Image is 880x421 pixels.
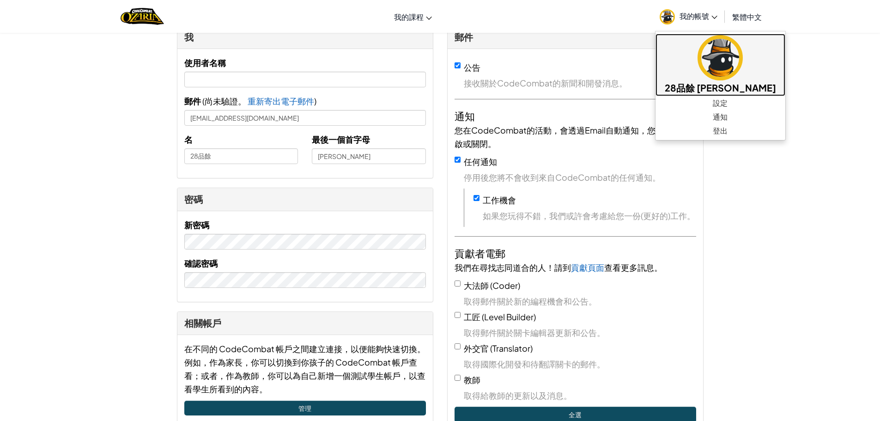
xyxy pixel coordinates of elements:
[482,311,536,322] span: (Level Builder)
[184,96,201,106] span: 郵件
[464,374,480,385] span: 教師
[490,280,520,291] span: (Coder)
[464,280,489,291] span: 大法師
[455,246,696,261] h4: 貢獻者電郵
[655,2,722,31] a: 我的帳號
[121,7,164,26] a: Ozaria by CodeCombat logo
[464,156,497,167] label: 任何通知
[728,4,766,29] a: 繁體中文
[464,76,696,90] span: 接收關於CodeCombat的新聞和開發消息。
[660,9,675,24] img: avatar
[464,294,696,308] span: 取得郵件關於新的編程機會和公告。
[184,218,209,232] label: 新密碼
[680,11,717,21] span: 我的帳號
[201,96,205,106] span: (
[655,96,785,110] a: 設定
[713,111,728,122] span: 通知
[121,7,164,26] img: Home
[464,62,480,73] label: 公告
[655,34,785,96] a: 28品餘 [PERSON_NAME]
[184,342,426,396] div: 在不同的 CodeCombat 帳戶之間建立連接，以便能夠快速切換。例如，作為家長，你可以切換到你孩子的 CodeCombat 帳戶查看；或者，作為教師，你可以為自己新增一個測試學生帳戶，以查看...
[184,256,218,270] label: 確認密碼
[184,317,426,330] div: 相關帳戶
[483,209,696,222] span: 如果您玩得不錯，我們或許會考慮給您一份(更好的)工作。
[655,110,785,124] a: 通知
[455,125,689,149] span: 您在CodeCombat的活動，會透過Email自動通知，您可選擇開啟或關閉。
[464,171,696,184] span: 停用後您將不會收到來自CodeCombat的任何通知。
[389,4,437,29] a: 我的課程
[490,343,533,354] span: (Translator)
[314,96,316,106] span: )
[483,195,516,205] label: 工作機會
[665,80,776,95] h5: 28品餘 [PERSON_NAME]
[698,35,743,80] img: avatar
[184,193,426,206] div: 密碼
[312,133,370,146] label: 最後一個首字母
[455,262,571,273] span: 我們在尋找志同道合的人！請到
[464,357,696,371] span: 取得國際化開發和待翻譯關卡的郵件。
[571,262,604,273] a: 貢獻頁面
[394,12,424,22] span: 我的課程
[184,56,226,69] label: 使用者名稱
[464,389,696,402] span: 取得給教師的更新以及消息。
[732,12,762,22] span: 繁體中文
[655,124,785,138] a: 登出
[604,262,662,273] span: 查看更多訊息。
[464,326,696,339] span: 取得郵件關於關卡編輯器更新和公告。
[184,133,193,146] label: 名
[464,343,489,354] span: 外交官
[455,31,696,44] div: 郵件
[464,311,480,322] span: 工匠
[184,401,426,415] a: 管理
[455,109,696,123] h4: 通知
[205,96,248,106] span: 尚未驗證。
[248,96,314,106] span: 重新寄出電子郵件
[184,31,426,44] div: 我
